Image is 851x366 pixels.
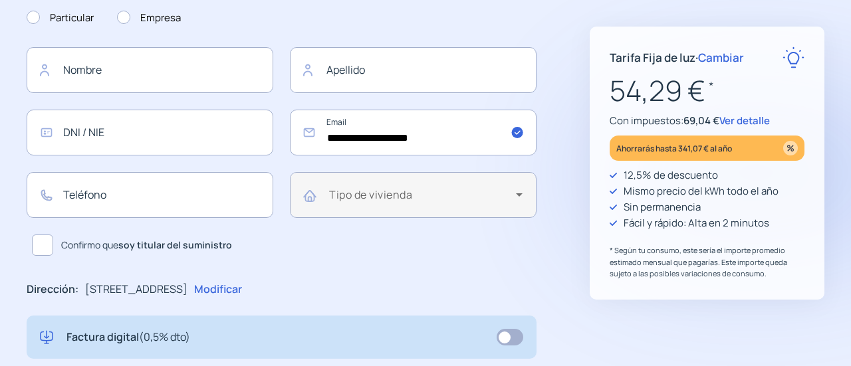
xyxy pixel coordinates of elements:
img: digital-invoice.svg [40,329,53,346]
span: Confirmo que [61,238,232,252]
p: 12,5% de descuento [624,167,718,183]
p: Dirección: [27,281,78,298]
span: Cambiar [698,50,744,65]
p: Sin permanencia [624,199,701,215]
span: Ver detalle [719,114,770,128]
mat-label: Tipo de vivienda [329,187,412,202]
p: Fácil y rápido: Alta en 2 minutos [624,215,769,231]
b: soy titular del suministro [118,238,232,251]
p: Factura digital [66,329,190,346]
p: Tarifa Fija de luz · [610,48,744,66]
p: Modificar [194,281,242,298]
p: [STREET_ADDRESS] [85,281,187,298]
p: 54,29 € [610,68,804,113]
img: rate-E.svg [783,46,804,68]
label: Particular [27,10,94,26]
p: Con impuestos: [610,113,804,129]
img: percentage_icon.svg [783,141,798,155]
p: Mismo precio del kWh todo el año [624,183,779,199]
p: Ahorrarás hasta 341,07 € al año [616,141,732,156]
span: 69,04 € [683,114,719,128]
label: Empresa [117,10,181,26]
span: (0,5% dto) [139,329,190,344]
p: * Según tu consumo, este sería el importe promedio estimado mensual que pagarías. Este importe qu... [610,244,804,280]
